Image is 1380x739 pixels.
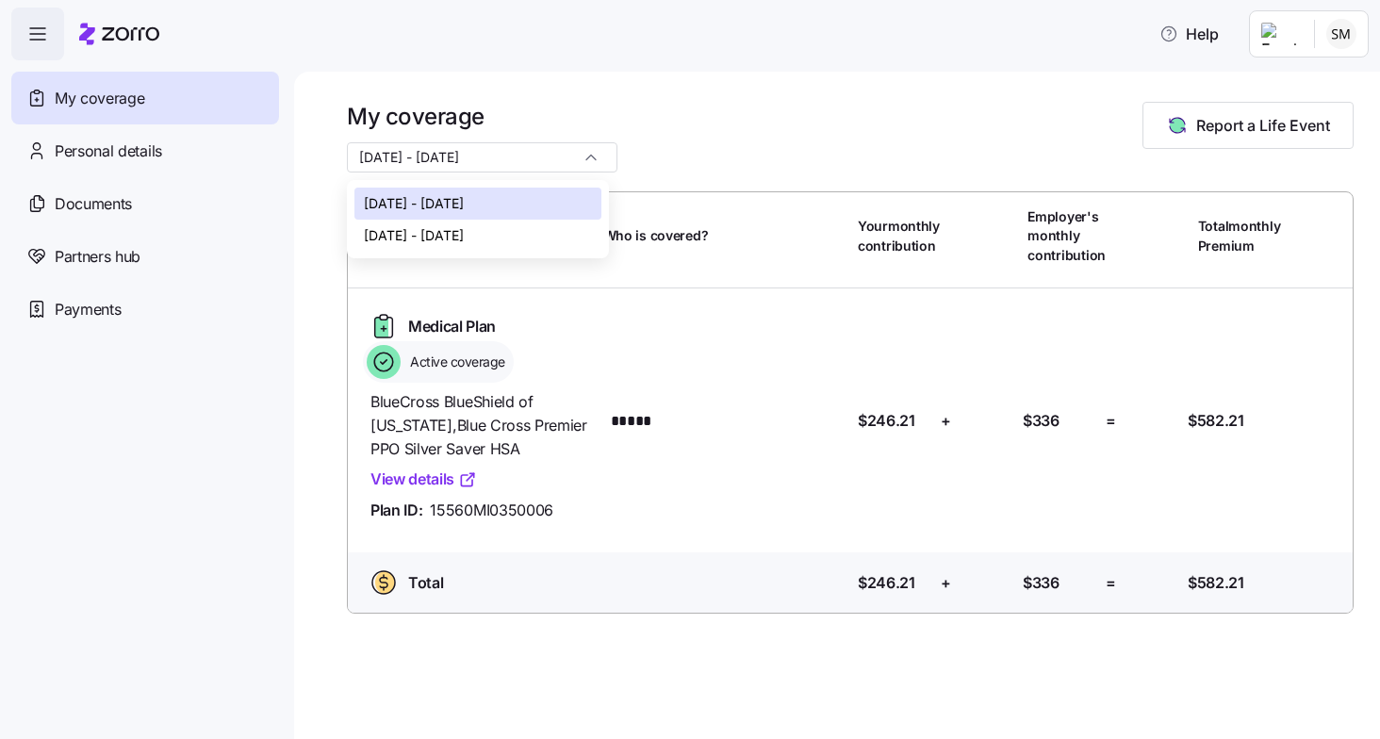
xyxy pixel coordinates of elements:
span: Total monthly Premium [1198,217,1281,255]
span: Plan ID: [370,499,422,522]
a: Partners hub [11,230,279,283]
span: Total [408,571,443,595]
img: 7627e3fa2ad965d13e04dce6c11be440 [1326,19,1356,49]
a: My coverage [11,72,279,124]
span: Medical Plan [408,315,496,338]
span: $336 [1023,409,1060,433]
span: $582.21 [1188,571,1244,595]
a: View details [370,468,477,491]
button: Help [1144,15,1234,53]
button: Report a Life Event [1142,102,1354,149]
h1: My coverage [347,102,617,131]
span: + [941,409,951,433]
span: [DATE] - [DATE] [364,225,464,246]
img: Employer logo [1261,23,1299,45]
span: Payments [55,298,121,321]
span: = [1106,409,1116,433]
span: 15560MI0350006 [430,499,553,522]
span: Documents [55,192,132,216]
span: Your monthly contribution [858,217,940,255]
span: $246.21 [858,409,915,433]
span: Active coverage [404,353,505,371]
span: $246.21 [858,571,915,595]
a: Payments [11,283,279,336]
span: = [1106,571,1116,595]
span: Report a Life Event [1196,114,1330,137]
span: Personal details [55,140,162,163]
a: Documents [11,177,279,230]
span: My coverage [55,87,144,110]
span: Partners hub [55,245,140,269]
span: $582.21 [1188,409,1244,433]
span: Help [1159,23,1219,45]
span: Employer's monthly contribution [1027,207,1106,265]
span: [DATE] - [DATE] [364,193,464,214]
a: Personal details [11,124,279,177]
span: + [941,571,951,595]
span: $336 [1023,571,1060,595]
span: BlueCross BlueShield of [US_STATE] , Blue Cross Premier PPO Silver Saver HSA [370,390,588,460]
span: Who is covered? [603,226,709,245]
